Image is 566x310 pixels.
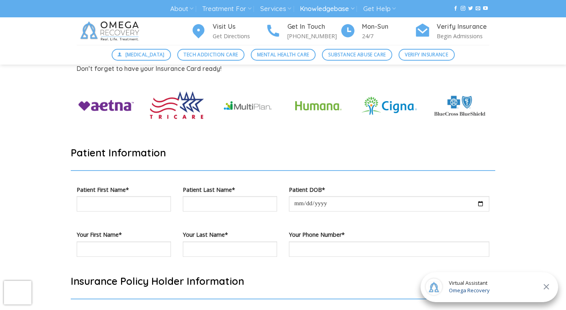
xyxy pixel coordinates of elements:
[362,32,415,41] p: 24/7
[191,22,265,41] a: Visit Us Get Directions
[183,230,277,239] label: Your Last Name*
[363,2,396,16] a: Get Help
[77,230,171,239] label: Your First Name*
[251,49,316,61] a: Mental Health Care
[289,230,489,239] label: Your Phone Number*
[437,22,489,32] h4: Verify Insurance
[184,51,238,58] span: Tech Addiction Care
[453,6,458,11] a: Follow on Facebook
[476,6,480,11] a: Send us an email
[213,22,265,32] h4: Visit Us
[415,22,489,41] a: Verify Insurance Begin Admissions
[77,64,489,74] h5: Don’t forget to have your Insurance Card ready!
[183,185,277,194] label: Patient Last Name*
[483,6,488,11] a: Follow on YouTube
[77,185,171,194] label: Patient First Name*
[77,17,145,45] img: Omega Recovery
[300,2,354,16] a: Knowledgebase
[362,22,415,32] h4: Mon-Sun
[437,32,489,41] p: Begin Admissions
[322,49,392,61] a: Substance Abuse Care
[71,275,495,288] h2: Insurance Policy Holder Information
[202,2,251,16] a: Treatment For
[170,2,193,16] a: About
[257,51,309,58] span: Mental Health Care
[213,32,265,41] p: Get Directions
[328,51,386,58] span: Substance Abuse Care
[405,51,448,58] span: Verify Insurance
[260,2,291,16] a: Services
[289,185,489,194] label: Patient DOB*
[125,51,165,58] span: [MEDICAL_DATA]
[177,49,244,61] a: Tech Addiction Care
[265,22,340,41] a: Get In Touch [PHONE_NUMBER]
[287,22,340,32] h4: Get In Touch
[112,49,171,61] a: [MEDICAL_DATA]
[287,32,340,41] p: [PHONE_NUMBER]
[399,49,455,61] a: Verify Insurance
[461,6,465,11] a: Follow on Instagram
[71,146,495,159] h2: Patient Information
[468,6,473,11] a: Follow on Twitter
